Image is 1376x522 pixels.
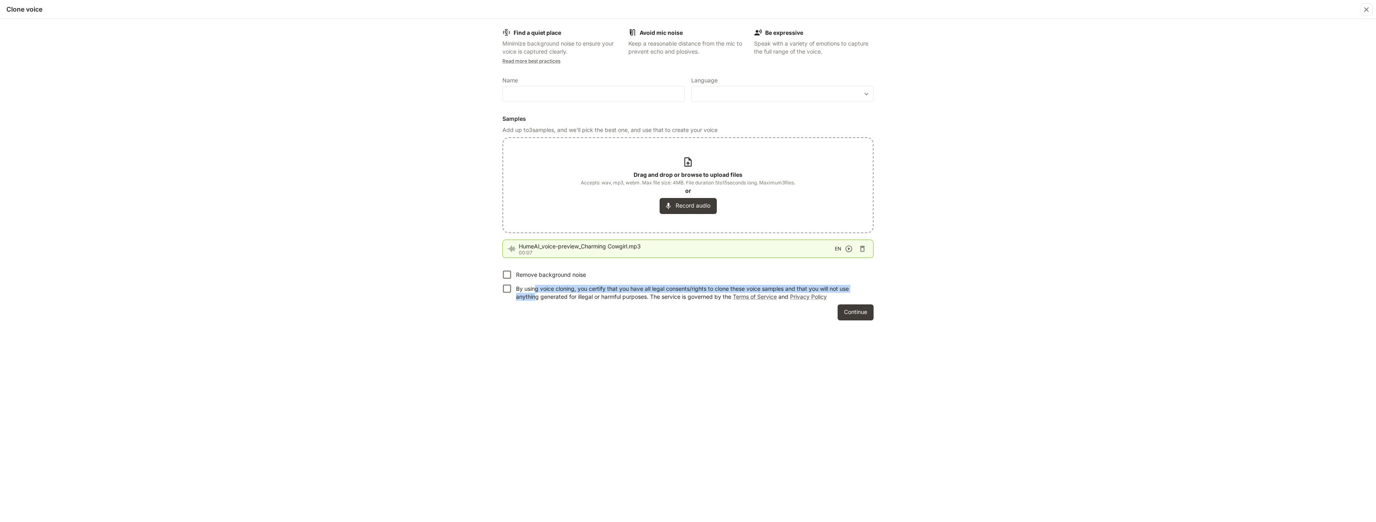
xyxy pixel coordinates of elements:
[733,293,777,300] a: Terms of Service
[835,245,841,253] span: EN
[581,179,795,187] span: Accepts: wav, mp3, webm. Max file size: 4MB. File duration 5 to 15 seconds long. Maximum 3 files.
[519,250,835,255] p: 00:07
[765,29,803,36] b: Be expressive
[660,198,717,214] button: Record audio
[685,187,691,194] b: or
[519,242,835,250] span: HumeAI_voice-preview_Charming Cowgirl.mp3
[790,293,827,300] a: Privacy Policy
[502,40,622,56] p: Minimize background noise to ensure your voice is captured clearly.
[692,90,873,98] div: ​
[634,171,742,178] b: Drag and drop or browse to upload files
[502,58,560,64] a: Read more best practices
[502,126,874,134] p: Add up to 3 samples, and we'll pick the best one, and use that to create your voice
[640,29,683,36] b: Avoid mic noise
[514,29,561,36] b: Find a quiet place
[6,5,42,14] h5: Clone voice
[502,78,518,83] p: Name
[516,285,867,301] p: By using voice cloning, you certify that you have all legal consents/rights to clone these voice ...
[754,40,874,56] p: Speak with a variety of emotions to capture the full range of the voice.
[516,271,586,279] p: Remove background noise
[628,40,748,56] p: Keep a reasonable distance from the mic to prevent echo and plosives.
[691,78,718,83] p: Language
[502,115,874,123] h6: Samples
[838,304,874,320] button: Continue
